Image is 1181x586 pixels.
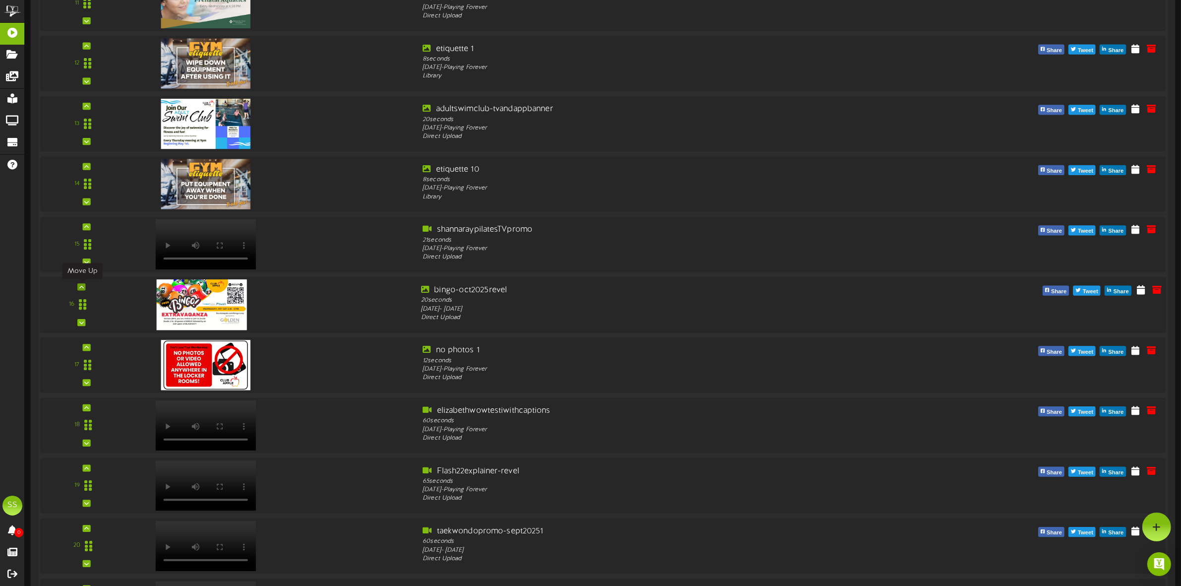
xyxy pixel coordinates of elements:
span: Tweet [1076,347,1095,358]
button: Share [1100,105,1126,115]
span: Share [1112,286,1131,297]
span: Share [1049,286,1068,297]
button: Tweet [1068,346,1096,356]
div: [DATE] - Playing Forever [423,64,877,72]
div: elizabethwowtestiwithcaptions [423,405,877,417]
div: etiquette 10 [423,164,877,176]
span: Share [1045,45,1064,56]
button: Share [1038,406,1064,416]
div: 20 [73,542,80,550]
div: 16 [69,301,74,310]
div: 21 seconds [423,236,877,244]
div: [DATE] - Playing Forever [423,245,877,253]
button: Share [1100,45,1126,55]
span: Share [1045,105,1064,116]
button: Share [1038,225,1064,235]
span: Tweet [1076,45,1095,56]
button: Share [1100,225,1126,235]
div: 8 seconds [423,55,877,64]
span: Share [1045,467,1064,478]
div: 12 [74,59,79,67]
div: [DATE] - Playing Forever [423,425,877,434]
button: Share [1100,165,1126,175]
button: Share [1038,165,1064,175]
span: Share [1045,226,1064,237]
span: Share [1106,467,1125,478]
div: [DATE] - Playing Forever [423,365,877,374]
div: Library [423,193,877,201]
button: Tweet [1068,45,1096,55]
span: Share [1045,527,1064,538]
div: 60 seconds [423,537,877,546]
img: cc52e311-cfe6-4899-a805-63afb06749a9.jpg [156,279,247,330]
span: Tweet [1076,407,1095,418]
span: Tweet [1076,467,1095,478]
div: Direct Upload [423,12,877,20]
button: Share [1038,45,1064,55]
span: Share [1045,166,1064,177]
span: Tweet [1076,527,1095,538]
div: [DATE] - [DATE] [423,546,877,555]
div: Direct Upload [423,374,877,382]
div: no photos 1 [423,345,877,356]
button: Share [1100,346,1126,356]
img: 51d578ab-93a3-47b2-b195-58b6474c22e8gymetiquette1.jpeg [161,38,250,88]
div: [DATE] - Playing Forever [423,184,877,193]
button: Share [1043,286,1069,296]
span: Share [1106,105,1125,116]
span: Tweet [1076,105,1095,116]
div: bingo-oct2025revel [421,284,880,296]
button: Tweet [1068,406,1096,416]
div: Open Intercom Messenger [1147,552,1171,576]
span: Tweet [1081,286,1100,297]
img: 7d702534-af45-4b6e-b77f-f9169a4e8ec3gymetiquette10.jpeg [161,159,250,209]
div: [DATE] - Playing Forever [423,3,877,11]
div: Library [423,72,877,80]
div: 13 [74,120,79,128]
div: 17 [74,361,79,369]
button: Tweet [1068,467,1096,477]
button: Share [1100,527,1126,537]
div: [DATE] - [DATE] [421,305,880,314]
button: Tweet [1068,527,1096,537]
span: Share [1106,226,1125,237]
div: Direct Upload [423,132,877,141]
button: Share [1100,467,1126,477]
div: taekwondopromo-sept20251 [423,526,877,537]
span: Share [1106,407,1125,418]
button: Tweet [1068,165,1096,175]
div: 12 seconds [423,356,877,365]
div: 14 [74,180,79,188]
span: Share [1106,347,1125,358]
div: adultswimclub-tvandappbanner [423,104,877,115]
div: 20 seconds [423,115,877,124]
div: 65 seconds [423,477,877,486]
button: Tweet [1073,286,1101,296]
div: 18 [74,421,80,430]
span: Share [1106,45,1125,56]
div: etiquette 1 [423,44,877,55]
img: f06b2204-fff8-4118-ba76-2003c52eae42.jpg [161,99,250,149]
div: 8 seconds [423,176,877,184]
div: shannaraypilatesTVpromo [423,224,877,236]
button: Tweet [1068,225,1096,235]
div: Direct Upload [421,314,880,323]
span: Tweet [1076,226,1095,237]
div: [DATE] - Playing Forever [423,486,877,494]
span: Share [1045,407,1064,418]
div: 15 [74,240,79,249]
div: 20 seconds [421,296,880,305]
button: Share [1038,105,1064,115]
div: Direct Upload [423,494,877,503]
span: Share [1106,527,1125,538]
div: 19 [74,481,80,490]
div: Flash22explainer-revel [423,465,877,477]
span: Tweet [1076,166,1095,177]
span: Share [1045,347,1064,358]
div: SS [2,496,22,516]
div: Direct Upload [423,555,877,563]
span: 0 [14,528,23,537]
button: Share [1038,527,1064,537]
div: 60 seconds [423,417,877,425]
img: 42b51e91-827c-4467-a994-aaa77f680838.jpg [161,340,250,390]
